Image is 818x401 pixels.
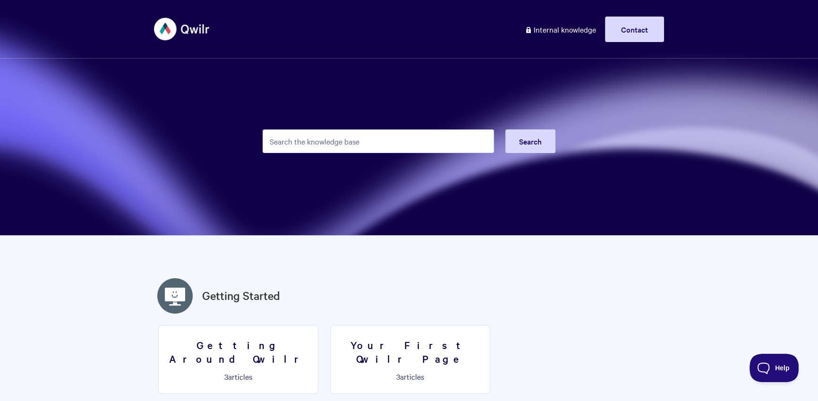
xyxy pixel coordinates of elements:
p: articles [336,372,484,381]
iframe: Toggle Customer Support [750,354,799,382]
button: Search [505,129,555,153]
a: Internal knowledge [518,17,603,42]
h3: Your First Qwilr Page [336,338,484,365]
img: Qwilr Help Center [154,11,210,47]
span: 3 [396,371,400,382]
a: Your First Qwilr Page 3articles [330,325,490,394]
h3: Getting Around Qwilr [164,338,312,365]
p: articles [164,372,312,381]
span: Search [519,136,542,146]
a: Getting Around Qwilr 3articles [158,325,318,394]
input: Search the knowledge base [263,129,494,153]
a: Getting Started [202,287,280,304]
span: 3 [224,371,228,382]
a: Contact [605,17,664,42]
